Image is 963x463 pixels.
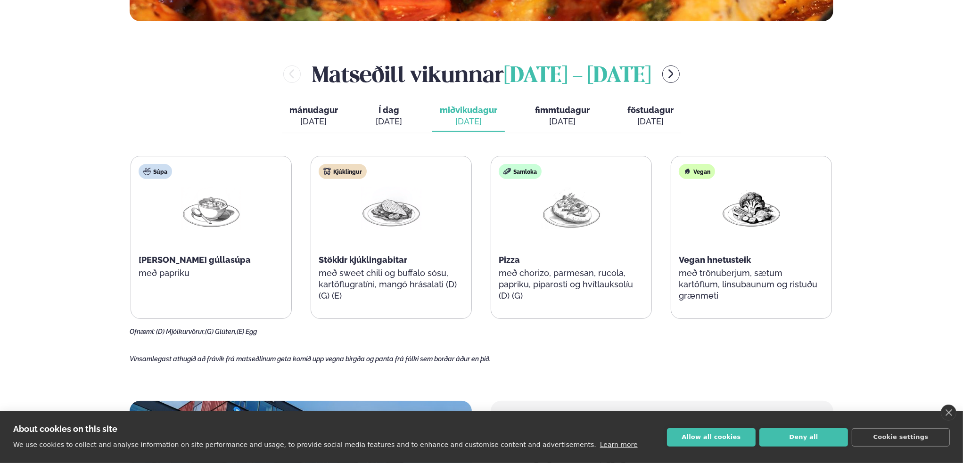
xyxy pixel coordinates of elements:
a: Learn more [600,441,638,448]
h2: Matseðill vikunnar [312,59,651,89]
button: menu-btn-right [662,65,680,83]
div: [DATE] [535,116,590,127]
div: [DATE] [627,116,674,127]
img: Vegan.svg [683,168,691,175]
button: Deny all [759,428,848,447]
p: með papriku [139,268,284,279]
img: Pizza-Bread.png [541,187,601,231]
div: Vegan [679,164,715,179]
span: Vegan hnetusteik [679,255,751,265]
button: Cookie settings [852,428,950,447]
p: með chorizo, parmesan, rucola, papriku, piparosti og hvítlauksolíu (D) (G) [499,268,644,301]
span: (E) Egg [237,328,257,335]
span: Ofnæmi: [130,328,155,335]
span: (G) Glúten, [205,328,237,335]
button: mánudagur [DATE] [282,101,346,132]
strong: About cookies on this site [13,424,117,434]
div: Samloka [499,164,542,179]
button: Í dag [DATE] [368,101,410,132]
span: [PERSON_NAME] gúllasúpa [139,255,251,265]
button: miðvikudagur [DATE] [432,101,505,132]
img: sandwich-new-16px.svg [503,168,511,175]
span: (D) Mjólkurvörur, [156,328,205,335]
img: soup.svg [143,168,151,175]
span: Pizza [499,255,520,265]
a: close [941,405,956,421]
button: menu-btn-left [283,65,301,83]
div: [DATE] [289,116,338,127]
div: Súpa [139,164,172,179]
span: Í dag [376,105,402,116]
img: Soup.png [181,187,241,230]
span: miðvikudagur [440,105,497,115]
button: föstudagur [DATE] [620,101,681,132]
img: Vegan.png [721,187,782,230]
span: Vinsamlegast athugið að frávik frá matseðlinum geta komið upp vegna birgða og panta frá fólki sem... [130,355,491,363]
span: föstudagur [627,105,674,115]
div: [DATE] [376,116,402,127]
img: chicken.svg [323,168,331,175]
p: með sweet chili og buffalo sósu, kartöflugratíni, mangó hrásalati (D) (G) (E) [319,268,464,301]
button: fimmtudagur [DATE] [527,101,597,132]
div: Kjúklingur [319,164,367,179]
img: Chicken-breast.png [361,187,421,230]
span: Stökkir kjúklingabitar [319,255,407,265]
p: með trönuberjum, sætum kartöflum, linsubaunum og ristuðu grænmeti [679,268,824,301]
span: fimmtudagur [535,105,590,115]
button: Allow all cookies [667,428,756,447]
div: [DATE] [440,116,497,127]
span: mánudagur [289,105,338,115]
span: [DATE] - [DATE] [504,66,651,87]
p: We use cookies to collect and analyse information on site performance and usage, to provide socia... [13,441,596,448]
